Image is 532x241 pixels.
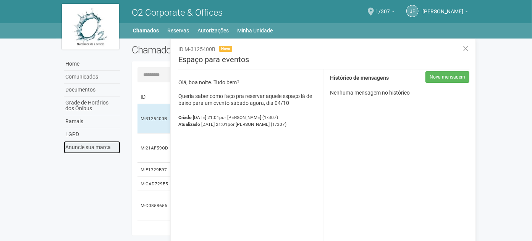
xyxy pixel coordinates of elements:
[178,115,192,120] strong: Criado
[201,122,286,127] span: [DATE] 21:01
[137,133,172,163] td: M-21AF59CD
[64,115,120,128] a: Ramais
[137,104,172,133] td: M-3125400B
[64,141,120,154] a: Anuncie sua marca
[422,1,463,14] span: João Pedro do Nascimento
[137,90,172,104] td: ID
[330,89,470,96] p: Nenhuma mensagem no histórico
[64,96,120,115] a: Grade de Horários dos Ônibus
[238,25,273,36] a: Minha Unidade
[64,84,120,96] a: Documentos
[219,115,278,120] span: por [PERSON_NAME] (1/307)
[137,177,172,191] td: M-CAD729E5
[133,25,159,36] a: Chamados
[178,79,318,106] p: Olá, boa noite. Tudo bem? Queria saber como faço pra reservar aquele espaço lá de baixo para um e...
[64,71,120,84] a: Comunicados
[178,56,470,69] h3: Espaço para eventos
[406,5,419,17] a: JP
[137,191,172,220] td: M-D0858656
[219,46,232,52] span: Novo
[178,122,200,127] strong: Atualizado
[62,4,119,50] img: logo.jpg
[168,25,189,36] a: Reservas
[375,10,395,16] a: 1/307
[193,115,278,120] span: [DATE] 21:01
[422,10,468,16] a: [PERSON_NAME]
[132,7,223,18] span: O2 Corporate & Offices
[178,46,215,52] span: ID M-3125400B
[137,163,172,177] td: M-F1729B97
[198,25,229,36] a: Autorizações
[64,128,120,141] a: LGPD
[375,1,390,14] span: 1/307
[64,58,120,71] a: Home
[228,122,286,127] span: por [PERSON_NAME] (1/307)
[132,44,266,56] h2: Chamados
[330,75,389,81] strong: Histórico de mensagens
[425,71,469,83] button: Nova mensagem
